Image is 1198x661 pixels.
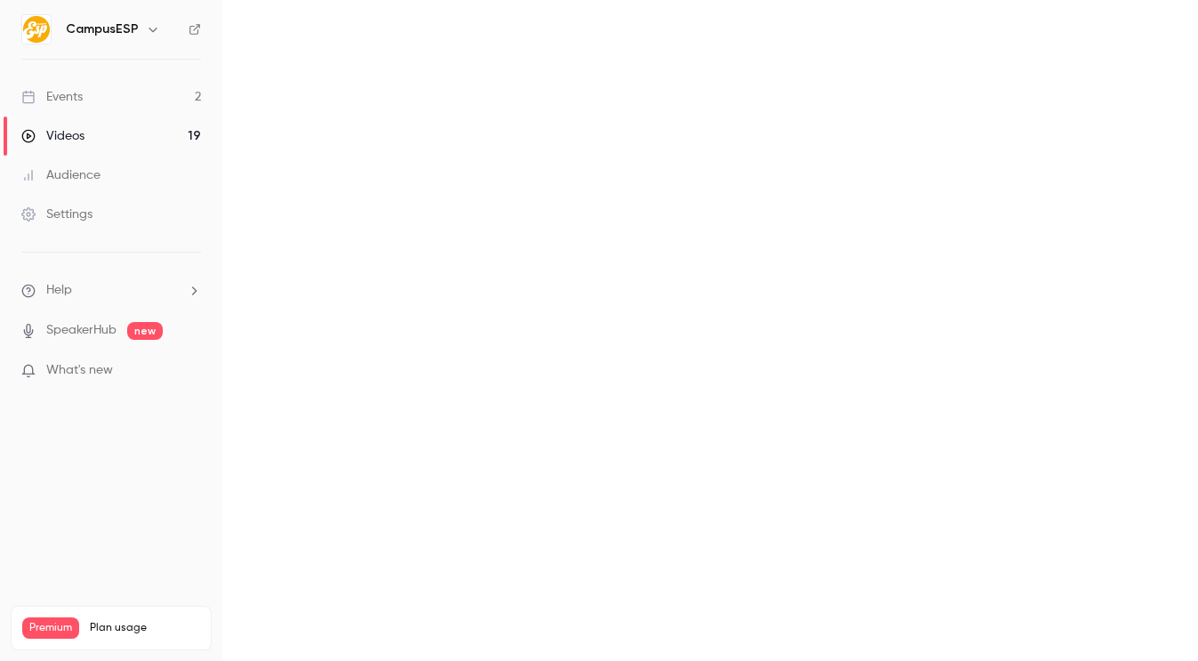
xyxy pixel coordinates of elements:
[21,166,101,184] div: Audience
[21,127,84,145] div: Videos
[21,206,92,223] div: Settings
[22,617,79,639] span: Premium
[46,281,72,300] span: Help
[127,322,163,340] span: new
[22,15,51,44] img: CampusESP
[46,321,117,340] a: SpeakerHub
[46,361,113,380] span: What's new
[21,281,201,300] li: help-dropdown-opener
[66,20,139,38] h6: CampusESP
[21,88,83,106] div: Events
[90,621,200,635] span: Plan usage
